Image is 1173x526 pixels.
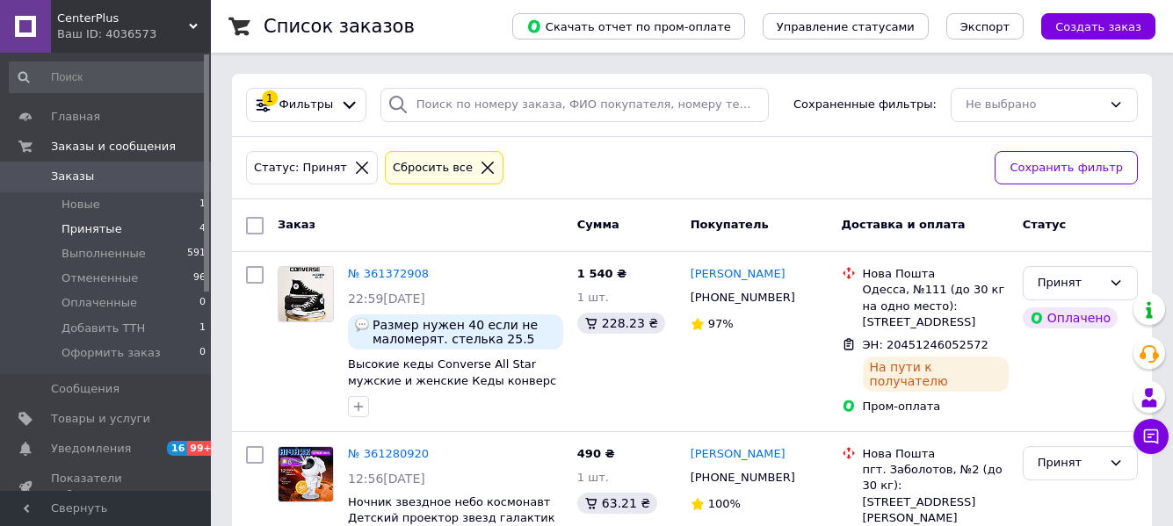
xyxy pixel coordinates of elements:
input: Поиск [9,61,207,93]
div: Сбросить все [389,159,476,177]
a: Фото товару [278,446,334,502]
span: Отмененные [62,270,138,286]
span: Сообщения [51,381,119,397]
button: Экспорт [946,13,1024,40]
span: Показатели работы компании [51,471,163,502]
span: Главная [51,109,100,125]
span: 16 [167,441,187,456]
a: № 361280920 [348,447,429,460]
span: 97% [708,317,734,330]
span: Сумма [577,218,619,231]
span: 99+ [187,441,216,456]
div: Одесса, №111 (до 30 кг на одно место): [STREET_ADDRESS] [863,282,1009,330]
span: 0 [199,345,206,361]
span: Товары и услуги [51,411,150,427]
div: [PHONE_NUMBER] [687,466,799,489]
span: Добавить ТТН [62,321,145,336]
h1: Список заказов [264,16,415,37]
span: CenterPlus [57,11,189,26]
span: Покупатель [691,218,769,231]
div: Ваш ID: 4036573 [57,26,211,42]
a: [PERSON_NAME] [691,446,786,463]
a: Создать заказ [1024,19,1155,32]
div: 63.21 ₴ [577,493,657,514]
div: Пром-оплата [863,399,1009,414]
img: Фото товару [279,267,333,321]
span: Фильтры [279,97,334,113]
span: 1 шт. [577,471,609,484]
span: 591 [187,246,206,262]
button: Создать заказ [1041,13,1155,40]
span: Управление статусами [777,20,915,33]
span: Создать заказ [1055,20,1141,33]
button: Сохранить фильтр [995,151,1138,185]
span: Сохраненные фильтры: [793,97,937,113]
div: Принят [1038,274,1102,292]
span: Заказы [51,169,94,184]
div: Не выбрано [966,96,1102,114]
span: 4 [199,221,206,237]
span: Заказы и сообщения [51,139,176,155]
span: Статус [1023,218,1067,231]
span: Сохранить фильтр [1010,159,1123,177]
span: Экспорт [960,20,1010,33]
span: 1 540 ₴ [577,267,626,280]
span: Размер нужен 40 если не маломерят. стелька 25.5 [373,318,556,346]
span: Принятые [62,221,122,237]
span: 12:56[DATE] [348,472,425,486]
a: Фото товару [278,266,334,322]
span: Выполненные [62,246,146,262]
div: [PHONE_NUMBER] [687,286,799,309]
div: Оплачено [1023,307,1118,328]
span: 1 [199,321,206,336]
span: 96 [193,270,206,286]
span: 490 ₴ [577,447,615,460]
span: ЭН: 20451246052572 [863,338,988,351]
span: Уведомления [51,441,131,457]
span: 100% [708,497,741,510]
div: На пути к получателю [863,357,1009,392]
span: Скачать отчет по пром-оплате [526,18,731,34]
a: [PERSON_NAME] [691,266,786,283]
div: 228.23 ₴ [577,313,665,334]
span: 1 [199,197,206,213]
span: 0 [199,295,206,311]
img: :speech_balloon: [355,318,369,332]
span: Новые [62,197,100,213]
button: Чат с покупателем [1133,419,1169,454]
span: Оформить заказ [62,345,161,361]
span: 22:59[DATE] [348,292,425,306]
div: пгт. Заболотов, №2 (до 30 кг): [STREET_ADDRESS][PERSON_NAME] [863,462,1009,526]
a: Высокие кеды Converse All Star мужские и женские Кеды конверс черные высокие унисекс [348,357,556,403]
img: Фото товару [279,447,333,501]
button: Управление статусами [763,13,929,40]
span: Доставка и оплата [842,218,966,231]
button: Скачать отчет по пром-оплате [512,13,745,40]
span: Заказ [278,218,315,231]
span: 1 шт. [577,291,609,304]
div: Нова Пошта [863,446,1009,462]
div: 1 [262,90,278,106]
a: № 361372908 [348,267,429,280]
input: Поиск по номеру заказа, ФИО покупателя, номеру телефона, Email, номеру накладной [380,88,769,122]
div: Нова Пошта [863,266,1009,282]
div: Статус: Принят [250,159,351,177]
span: Оплаченные [62,295,137,311]
div: Принят [1038,454,1102,472]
